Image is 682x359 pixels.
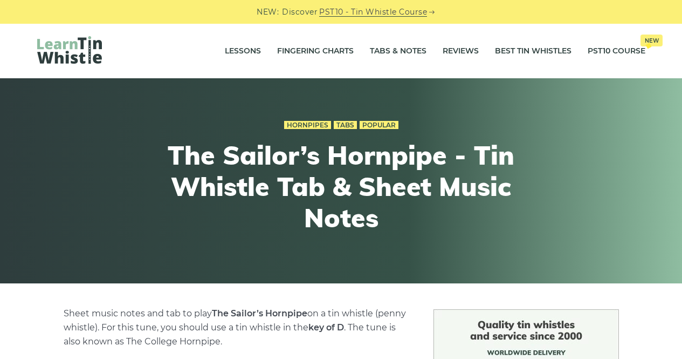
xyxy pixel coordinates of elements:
[64,307,408,349] p: Sheet music notes and tab to play on a tin whistle (penny whistle). For this tune, you should use...
[495,38,571,65] a: Best Tin Whistles
[143,140,540,233] h1: The Sailor’s Hornpipe - Tin Whistle Tab & Sheet Music Notes
[640,35,663,46] span: New
[360,121,398,130] a: Popular
[277,38,354,65] a: Fingering Charts
[308,322,344,333] strong: key of D
[284,121,331,130] a: Hornpipes
[225,38,261,65] a: Lessons
[37,36,102,64] img: LearnTinWhistle.com
[370,38,426,65] a: Tabs & Notes
[334,121,357,130] a: Tabs
[588,38,645,65] a: PST10 CourseNew
[212,308,307,319] strong: The Sailor’s Hornpipe
[443,38,479,65] a: Reviews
